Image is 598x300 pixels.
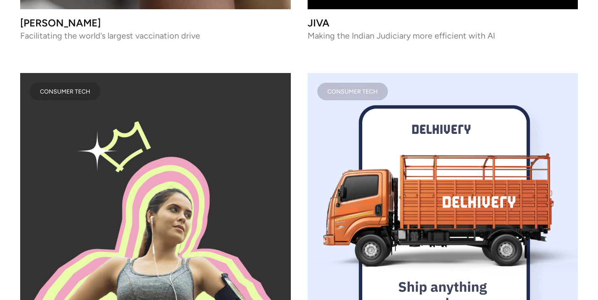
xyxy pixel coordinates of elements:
div: CONSUMER TECH [40,89,90,94]
p: Facilitating the world’s largest vaccination drive [20,33,291,39]
p: Making the Indian Judiciary more efficient with AI [308,33,578,39]
div: CONSUMER TECH [327,89,378,94]
h3: [PERSON_NAME] [20,19,291,26]
h3: JIVA [308,19,578,26]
